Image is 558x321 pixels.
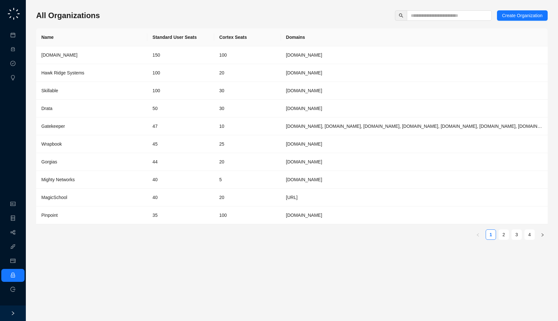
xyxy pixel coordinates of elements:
iframe: Open customer support [537,300,555,317]
span: Wrapbook [41,141,62,147]
td: wrapbook.com [281,135,548,153]
span: logout [10,287,15,292]
span: right [541,233,544,237]
span: Gatekeeper [41,124,65,129]
img: logo-small-C4UdH2pc.png [6,6,21,21]
span: [DOMAIN_NAME] [41,52,77,58]
td: magicschool.ai [281,189,548,206]
td: hawkridgesys.com [281,64,548,82]
td: skillable.com [281,82,548,100]
td: 35 [147,206,214,224]
a: 3 [512,230,522,239]
td: mightynetworks.com [281,171,548,189]
span: Create Organization [502,12,542,19]
td: pinpointhq.com [281,206,548,224]
button: right [537,229,548,240]
td: synthesia.io [281,46,548,64]
th: Cortex Seats [214,28,281,46]
td: 100 [147,82,214,100]
span: left [476,233,480,237]
a: 1 [486,230,496,239]
td: 45 [147,135,214,153]
h3: All Organizations [36,10,100,21]
td: 25 [214,135,281,153]
a: 2 [499,230,509,239]
button: Create Organization [497,10,548,21]
td: Drata.com [281,100,548,117]
li: Next Page [537,229,548,240]
td: 30 [214,82,281,100]
td: 20 [214,64,281,82]
th: Domains [281,28,548,46]
span: MagicSchool [41,195,67,200]
td: 40 [147,171,214,189]
span: Skillable [41,88,58,93]
td: 40 [147,189,214,206]
a: 4 [525,230,534,239]
td: 30 [214,100,281,117]
td: 47 [147,117,214,135]
span: search [399,13,403,18]
td: 20 [214,153,281,171]
td: gorgias.com [281,153,548,171]
span: Pinpoint [41,213,58,218]
th: Name [36,28,147,46]
button: left [473,229,483,240]
span: Mighty Networks [41,177,75,182]
td: 150 [147,46,214,64]
span: Hawk Ridge Systems [41,70,84,75]
td: 100 [147,64,214,82]
td: 20 [214,189,281,206]
td: 5 [214,171,281,189]
td: 44 [147,153,214,171]
li: Previous Page [473,229,483,240]
th: Standard User Seats [147,28,214,46]
span: Gorgias [41,159,57,164]
span: Drata [41,106,52,111]
td: 50 [147,100,214,117]
td: 100 [214,206,281,224]
td: gatekeeperhq.com, gatekeeperhq.io, gatekeeper.io, gatekeepervclm.com, gatekeeperhq.co, trygatekee... [281,117,548,135]
span: right [11,311,15,315]
td: 10 [214,117,281,135]
td: 100 [214,46,281,64]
